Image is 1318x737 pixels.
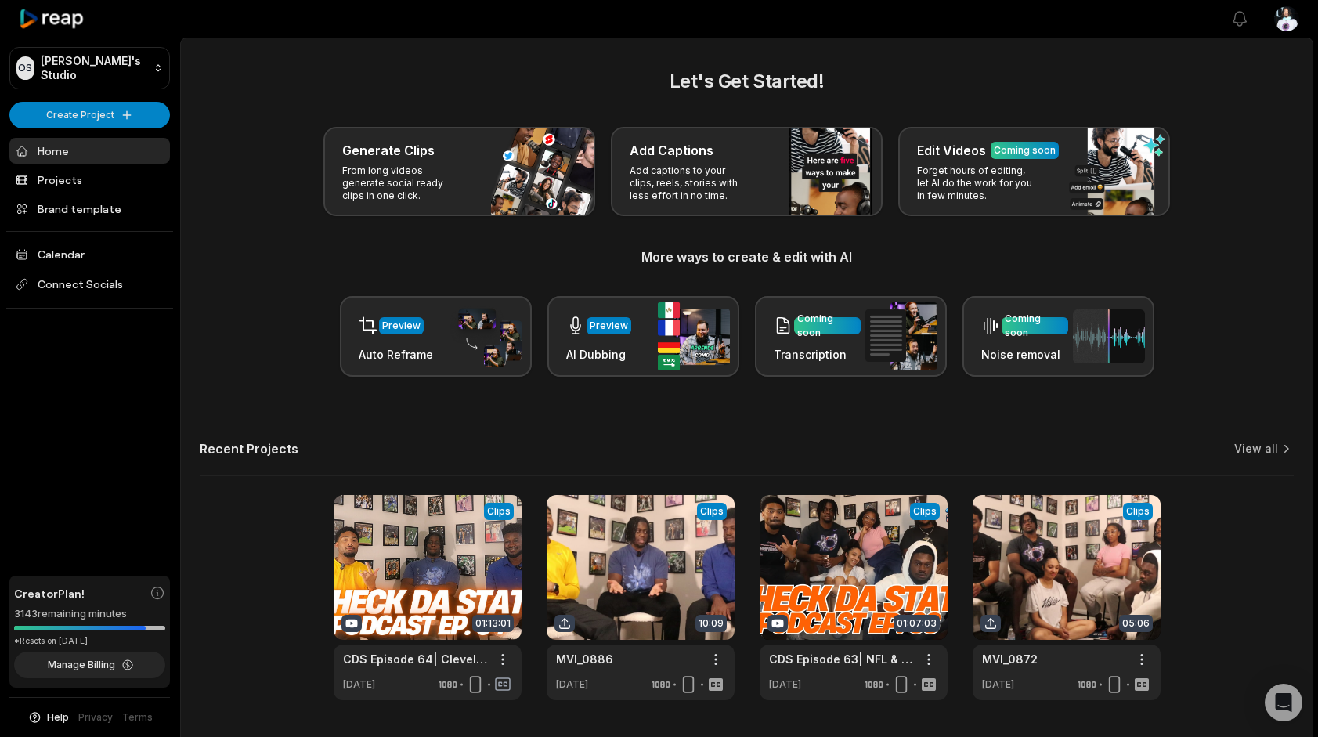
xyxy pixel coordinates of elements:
p: [PERSON_NAME]'s Studio [41,54,147,82]
h3: Generate Clips [342,141,435,160]
h3: Edit Videos [917,141,986,160]
h3: Auto Reframe [359,346,433,363]
h3: Add Captions [630,141,713,160]
div: Preview [382,319,421,333]
div: 3143 remaining minutes [14,606,165,622]
p: From long videos generate social ready clips in one click. [342,164,464,202]
button: Help [27,710,69,724]
a: Brand template [9,196,170,222]
div: Coming soon [797,312,858,340]
img: auto_reframe.png [450,306,522,367]
p: Forget hours of editing, let AI do the work for you in few minutes. [917,164,1038,202]
h2: Let's Get Started! [200,67,1294,96]
a: View all [1234,441,1278,457]
div: Coming soon [1005,312,1065,340]
div: OS [16,56,34,80]
a: Projects [9,167,170,193]
h2: Recent Projects [200,441,298,457]
img: ai_dubbing.png [658,302,730,370]
img: transcription.png [865,302,937,370]
a: MVI_0886 [556,651,613,667]
a: MVI_0872 [982,651,1038,667]
h3: More ways to create & edit with AI [200,247,1294,266]
h3: Transcription [774,346,861,363]
a: CDS Episode 63| NFL & NBA Player Rankings| Hurts VS [PERSON_NAME]| What Gender Cheats More?| CDS ... [769,651,913,667]
div: Open Intercom Messenger [1265,684,1302,721]
a: Terms [122,710,153,724]
a: CDS Episode 64| Cleveland's QB Situation| [PERSON_NAME] Vs [PERSON_NAME]| [PERSON_NAME] NFL Value| [343,651,487,667]
img: noise_removal.png [1073,309,1145,363]
a: Home [9,138,170,164]
span: Help [47,710,69,724]
div: *Resets on [DATE] [14,635,165,647]
div: Coming soon [994,143,1056,157]
p: Add captions to your clips, reels, stories with less effort in no time. [630,164,751,202]
h3: Noise removal [981,346,1068,363]
button: Create Project [9,102,170,128]
span: Connect Socials [9,270,170,298]
a: Privacy [78,710,113,724]
button: Manage Billing [14,652,165,678]
span: Creator Plan! [14,585,85,602]
a: Calendar [9,241,170,267]
h3: AI Dubbing [566,346,631,363]
div: Preview [590,319,628,333]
